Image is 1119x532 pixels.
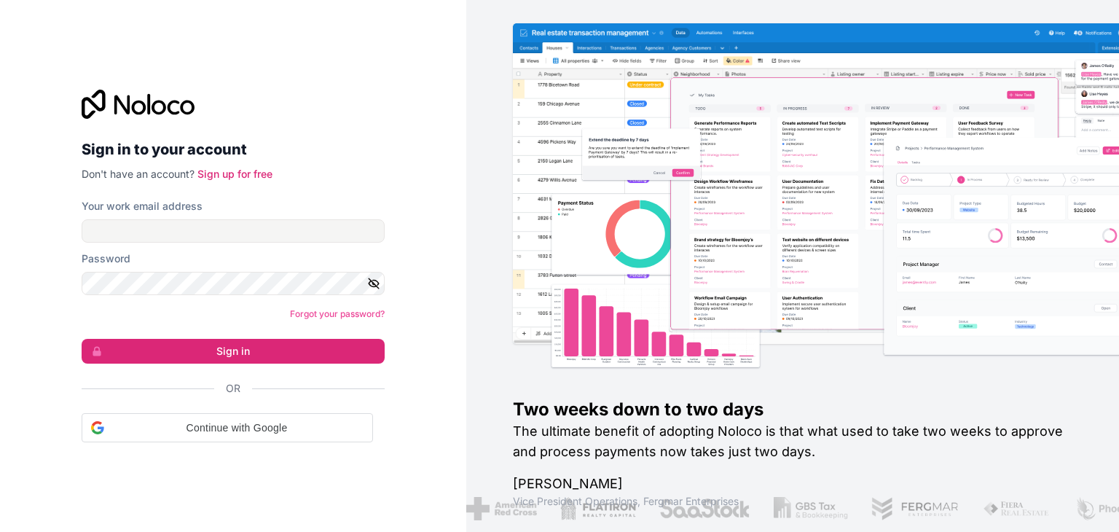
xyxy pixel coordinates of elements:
[197,168,272,180] a: Sign up for free
[226,381,240,396] span: Or
[513,421,1072,462] h2: The ultimate benefit of adopting Noloco is that what used to take two weeks to approve and proces...
[110,420,364,436] span: Continue with Google
[290,308,385,319] a: Forgot your password?
[82,219,385,243] input: Email address
[513,398,1072,421] h1: Two weeks down to two days
[82,199,203,214] label: Your work email address
[82,339,385,364] button: Sign in
[82,136,385,163] h2: Sign in to your account
[513,494,1072,509] h1: Vice President Operations , Fergmar Enterprises
[513,474,1072,494] h1: [PERSON_NAME]
[82,272,385,295] input: Password
[82,413,373,442] div: Continue with Google
[466,497,537,520] img: /assets/american-red-cross-BAupjrZR.png
[82,251,130,266] label: Password
[82,168,195,180] span: Don't have an account?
